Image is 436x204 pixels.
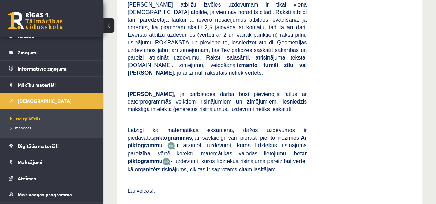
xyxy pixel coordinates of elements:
[128,91,174,97] span: [PERSON_NAME]
[9,154,95,170] a: Maksājumi
[8,12,63,29] a: Rīgas 1. Tālmācības vidusskola
[9,44,95,60] a: Ziņojumi
[18,82,56,88] span: Mācību materiāli
[18,175,36,181] span: Atzīmes
[18,61,95,76] legend: Informatīvie ziņojumi
[154,135,193,141] b: piktogrammas,
[9,186,95,202] a: Motivācijas programma
[18,44,95,60] legend: Ziņojumi
[9,77,95,93] a: Mācību materiāli
[18,191,72,197] span: Motivācijas programma
[128,135,307,148] b: Ar piktogrammu
[18,143,59,149] span: Digitālie materiāli
[128,188,154,194] span: Lai veicās!
[128,91,307,112] span: , ja pārbaudes darbā būsi pievienojis failus ar datorprogrammās veiktiem risinājumiem un zīmējumi...
[9,138,95,154] a: Digitālie materiāli
[10,125,97,131] a: Izlabotās
[9,93,95,109] a: [DEMOGRAPHIC_DATA]
[128,142,307,164] span: ir atzīmēti uzdevumi, kuros līdztekus risinājuma pareizībai vērtē korektu matemātikas valodas lie...
[10,116,97,122] a: Neizpildītās
[10,125,31,130] span: Izlabotās
[162,158,171,165] img: wKvN42sLe3LLwAAAABJRU5ErkJggg==
[237,62,257,68] b: izmanto
[128,127,307,148] span: Līdzīgi kā matemātikas eksāmenā, dažos uzdevumos ir piedāvātas lai savlaicīgi vari pierast pie to...
[9,170,95,186] a: Atzīmes
[128,158,307,172] span: - uzdevumi, kuros līdztekus risinājuma pareizībai vērtē, kā organizēts risinājums, cik tas ir sap...
[167,142,175,150] img: JfuEzvunn4EvwAAAAASUVORK5CYII=
[154,188,156,194] span: J
[18,154,95,170] legend: Maksājumi
[10,116,40,121] span: Neizpildītās
[9,61,95,76] a: Informatīvie ziņojumi
[18,98,72,104] span: [DEMOGRAPHIC_DATA]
